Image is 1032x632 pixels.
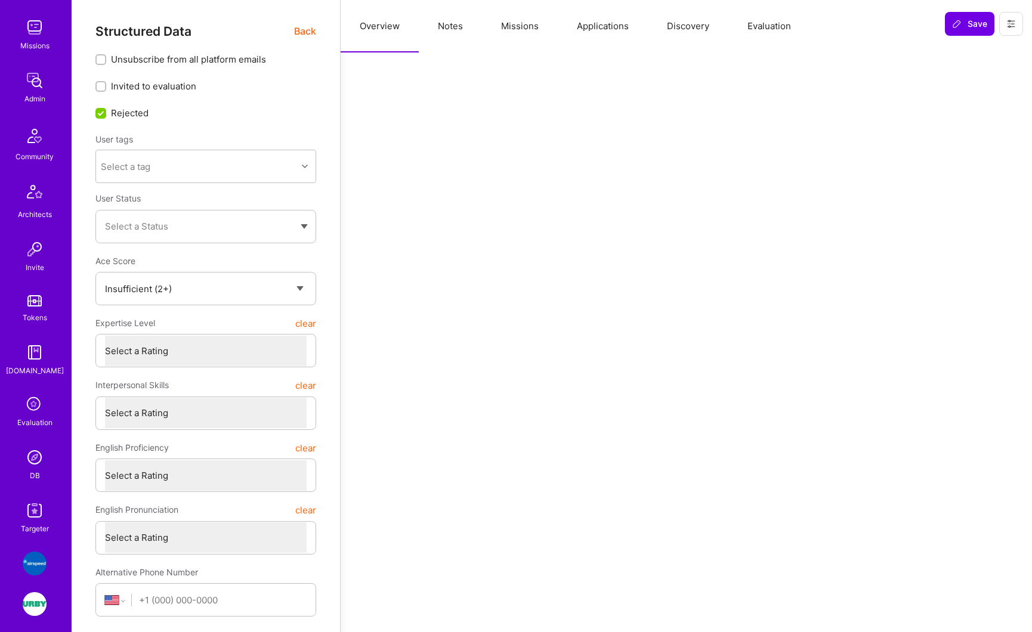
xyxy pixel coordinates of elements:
[945,12,994,36] button: Save
[23,16,47,39] img: teamwork
[23,340,47,364] img: guide book
[30,469,40,482] div: DB
[294,24,316,39] span: Back
[23,237,47,261] img: Invite
[295,374,316,396] button: clear
[101,160,150,173] div: Select a tag
[952,18,987,30] span: Save
[111,80,196,92] span: Invited to evaluation
[23,498,47,522] img: Skill Targeter
[20,592,50,616] a: Urby: Booking & Website redesign
[23,69,47,92] img: admin teamwork
[16,150,54,163] div: Community
[95,437,169,458] span: English Proficiency
[95,374,169,396] span: Interpersonal Skills
[295,437,316,458] button: clear
[20,552,50,575] a: Airspeed: A platform to help employees feel more connected and celebrated
[23,311,47,324] div: Tokens
[105,221,168,232] span: Select a Status
[17,416,52,429] div: Evaluation
[27,295,42,306] img: tokens
[23,592,47,616] img: Urby: Booking & Website redesign
[95,312,155,334] span: Expertise Level
[21,522,49,535] div: Targeter
[23,445,47,469] img: Admin Search
[95,256,135,266] span: Ace Score
[6,364,64,377] div: [DOMAIN_NAME]
[295,499,316,521] button: clear
[24,92,45,105] div: Admin
[295,312,316,334] button: clear
[301,224,308,229] img: caret
[26,261,44,274] div: Invite
[95,567,198,577] span: Alternative Phone Number
[302,163,308,169] i: icon Chevron
[139,585,307,615] input: +1 (000) 000-0000
[18,208,52,221] div: Architects
[23,552,47,575] img: Airspeed: A platform to help employees feel more connected and celebrated
[23,394,46,416] i: icon SelectionTeam
[95,24,191,39] span: Structured Data
[20,39,50,52] div: Missions
[20,179,49,208] img: Architects
[111,53,266,66] span: Unsubscribe from all platform emails
[95,193,141,203] span: User Status
[95,134,133,145] label: User tags
[111,107,149,119] span: Rejected
[20,122,49,150] img: Community
[95,499,178,521] span: English Pronunciation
